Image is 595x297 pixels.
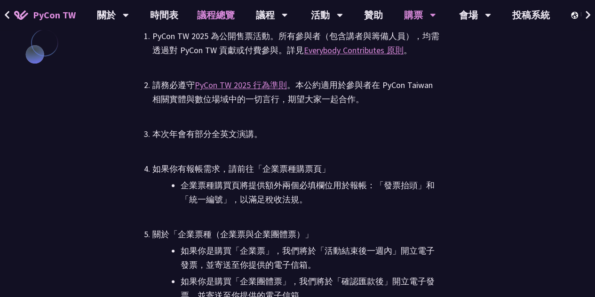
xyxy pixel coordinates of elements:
a: PyCon TW 2025 行為準則 [195,80,287,90]
span: PyCon TW [33,8,76,22]
a: PyCon TW [5,3,85,27]
a: Everybody Contributes 原則 [304,45,404,56]
div: 請務必遵守 。本公約適用於參與者在 PyCon Taiwan 相關實體與數位場域中的一切言行，期望大家一起合作。 [152,78,443,106]
div: 關於「企業票種（企業票與企業團體票）」 [152,227,443,241]
li: 如果你是購買「企業票」，我們將於「活動結束後一週內」開立電子發票，並寄送至你提供的電子信箱。 [181,244,443,272]
img: Locale Icon [571,12,580,19]
div: 如果你有報帳需求，請前往「企業票種購票頁」 [152,162,443,176]
img: Home icon of PyCon TW 2025 [14,10,28,20]
div: 本次年會有部分全英文演講。 [152,127,443,141]
div: PyCon TW 2025 為公開售票活動。所有參與者（包含講者與籌備人員），均需透過對 PyCon TW 貢獻或付費參與。詳見 。 [152,29,443,57]
li: 企業票種購買頁將提供額外兩個必填欄位用於報帳：「發票抬頭」和「統一編號」，以滿足稅收法規。 [181,178,443,207]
